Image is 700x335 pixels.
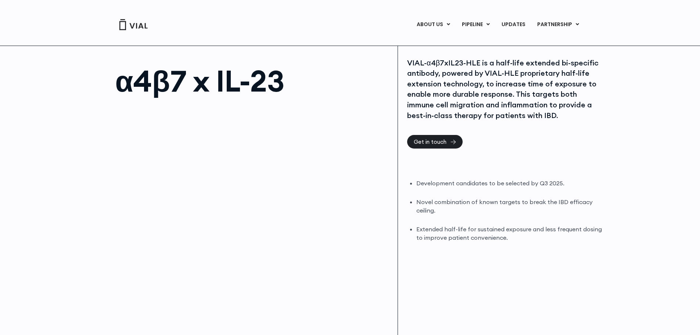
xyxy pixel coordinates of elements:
[407,135,463,149] a: Get in touch
[496,18,531,31] a: UPDATES
[407,58,603,121] div: VIAL-α4β7xIL23-HLE is a half-life extended bi-specific antibody, powered by VIAL-HLE proprietary ...
[531,18,585,31] a: PARTNERSHIPMenu Toggle
[119,19,148,30] img: Vial Logo
[416,179,603,188] li: Development candidates to be selected by Q3 2025.
[414,139,446,145] span: Get in touch
[416,225,603,242] li: Extended half-life for sustained exposure and less frequent dosing to improve patient convenience.
[416,198,603,215] li: Novel combination of known targets to break the IBD efficacy ceiling.
[411,18,456,31] a: ABOUT USMenu Toggle
[115,66,391,96] h1: α4β7 x IL-23
[456,18,495,31] a: PIPELINEMenu Toggle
